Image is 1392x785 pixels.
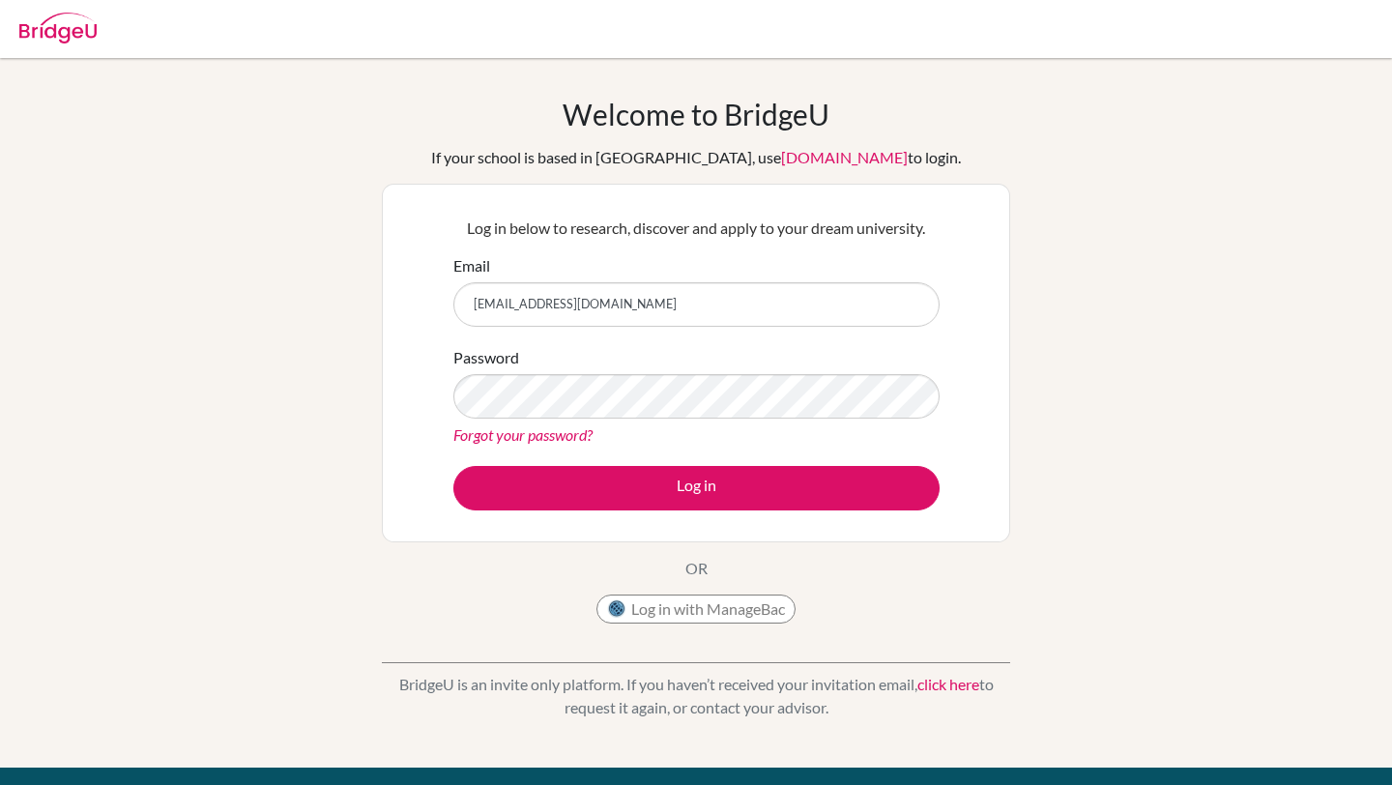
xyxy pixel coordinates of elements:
h1: Welcome to BridgeU [563,97,829,131]
label: Email [453,254,490,277]
a: Forgot your password? [453,425,593,444]
button: Log in with ManageBac [596,595,796,624]
button: Log in [453,466,940,510]
p: BridgeU is an invite only platform. If you haven’t received your invitation email, to request it ... [382,673,1010,719]
a: [DOMAIN_NAME] [781,148,908,166]
label: Password [453,346,519,369]
img: Bridge-U [19,13,97,44]
p: OR [685,557,708,580]
div: If your school is based in [GEOGRAPHIC_DATA], use to login. [431,146,961,169]
a: click here [917,675,979,693]
p: Log in below to research, discover and apply to your dream university. [453,217,940,240]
